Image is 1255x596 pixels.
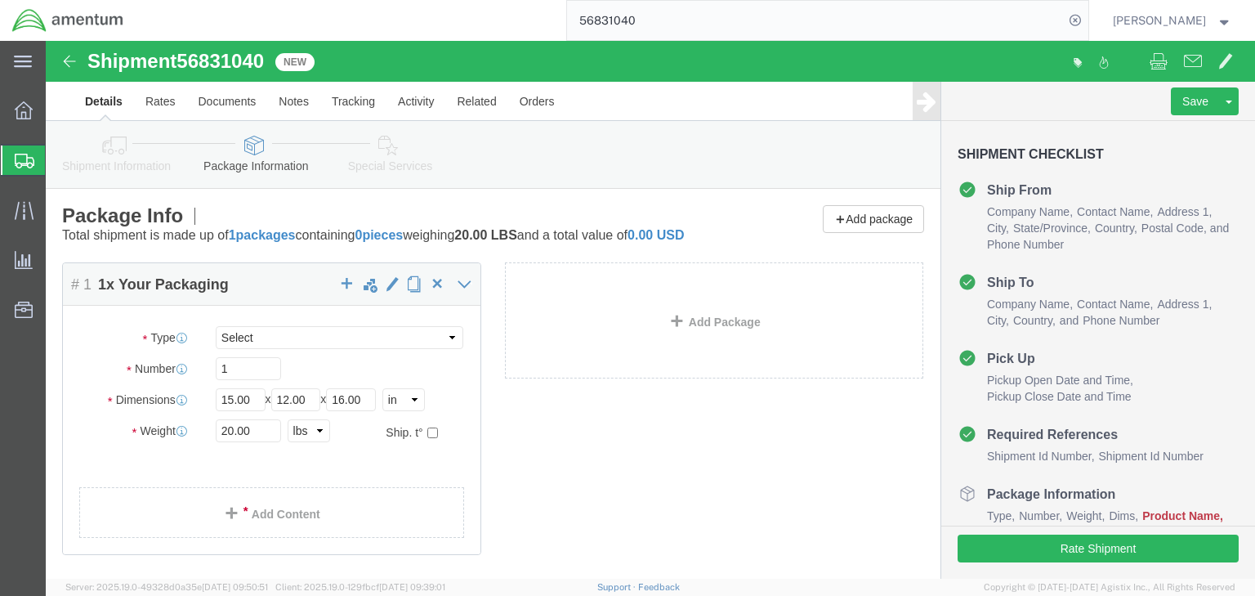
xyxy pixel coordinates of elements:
[202,582,268,592] span: [DATE] 09:50:51
[567,1,1064,40] input: Search for shipment number, reference number
[275,582,445,592] span: Client: 2025.19.0-129fbcf
[379,582,445,592] span: [DATE] 09:39:01
[597,582,638,592] a: Support
[1113,11,1206,29] span: Chris Haes
[46,41,1255,579] iframe: FS Legacy Container
[65,582,268,592] span: Server: 2025.19.0-49328d0a35e
[638,582,680,592] a: Feedback
[1112,11,1233,30] button: [PERSON_NAME]
[984,580,1235,594] span: Copyright © [DATE]-[DATE] Agistix Inc., All Rights Reserved
[11,8,124,33] img: logo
